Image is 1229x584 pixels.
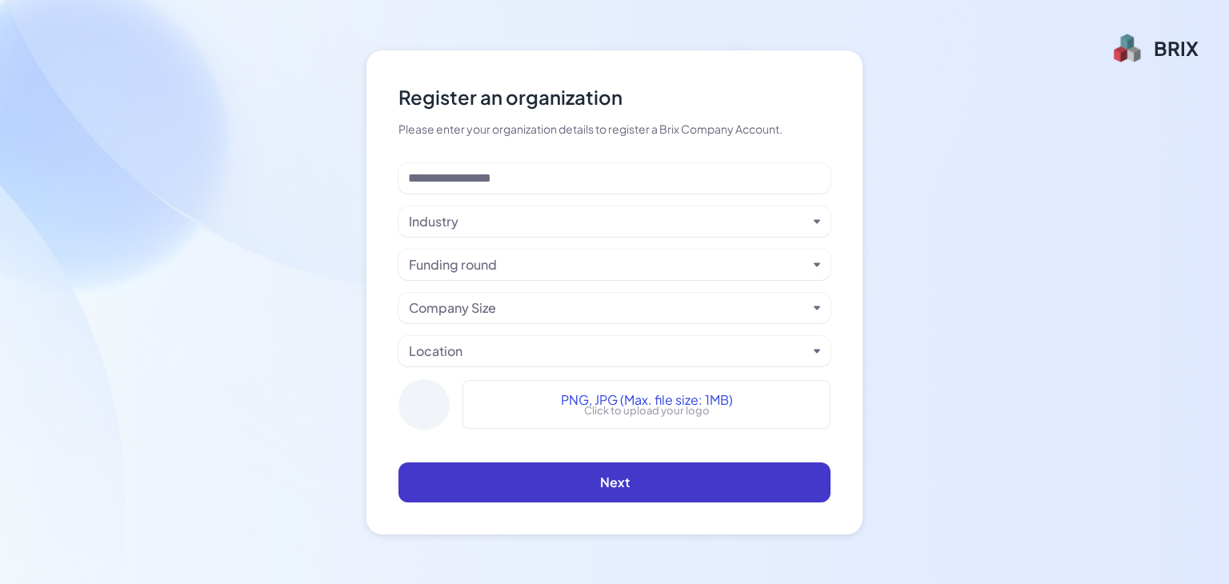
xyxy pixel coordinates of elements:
[409,255,807,274] button: Funding round
[409,212,807,231] button: Industry
[398,82,831,111] div: Register an organization
[600,474,630,490] span: Next
[409,255,497,274] div: Funding round
[398,462,831,502] button: Next
[409,342,462,361] div: Location
[584,403,710,419] p: Click to upload your logo
[1154,35,1199,61] div: BRIX
[409,298,807,318] button: Company Size
[398,121,831,138] div: Please enter your organization details to register a Brix Company Account.
[409,298,496,318] div: Company Size
[409,212,458,231] div: Industry
[561,390,733,410] span: PNG, JPG (Max. file size: 1MB)
[409,342,807,361] button: Location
